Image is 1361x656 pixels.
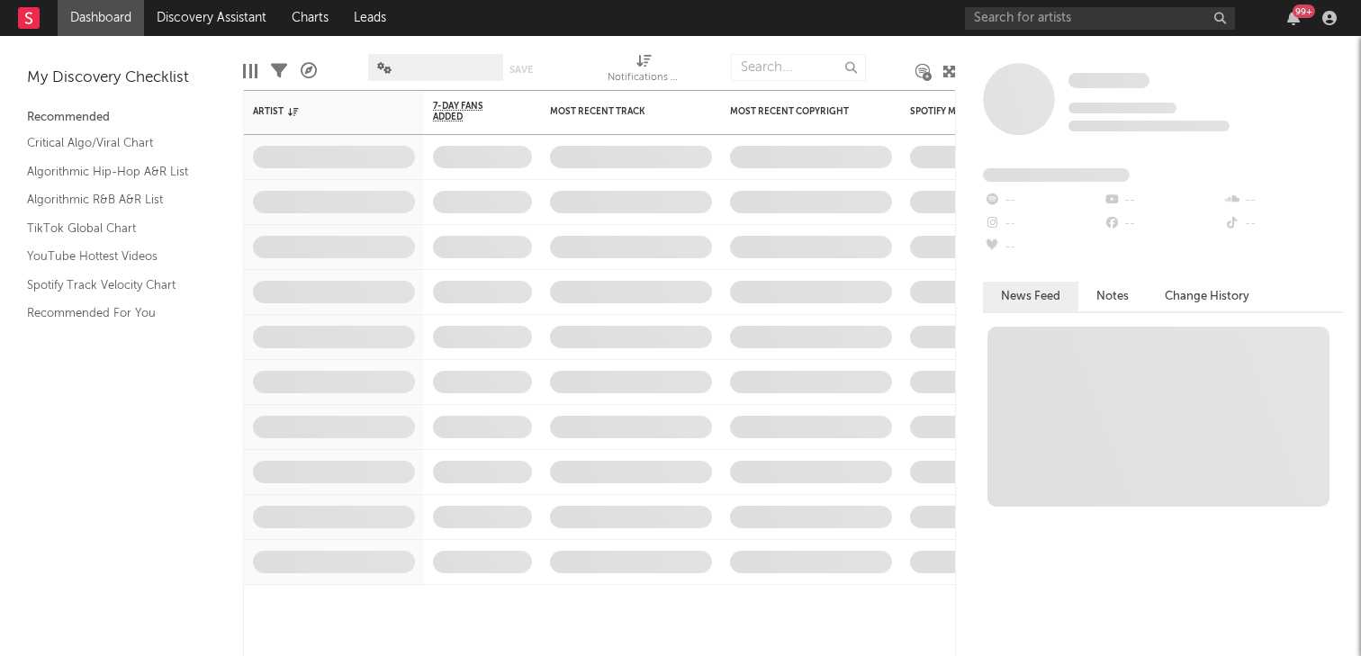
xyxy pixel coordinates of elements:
[1103,212,1222,236] div: --
[1293,4,1315,18] div: 99 +
[27,219,198,238] a: TikTok Global Chart
[253,106,388,117] div: Artist
[910,106,1045,117] div: Spotify Monthly Listeners
[983,236,1103,259] div: --
[27,247,198,266] a: YouTube Hottest Videos
[608,67,680,89] div: Notifications (Artist)
[1223,189,1343,212] div: --
[608,45,680,97] div: Notifications (Artist)
[243,45,257,97] div: Edit Columns
[271,45,287,97] div: Filters
[27,275,198,295] a: Spotify Track Velocity Chart
[1068,121,1230,131] span: 0 fans last week
[730,106,865,117] div: Most Recent Copyright
[983,282,1078,311] button: News Feed
[983,189,1103,212] div: --
[1068,73,1149,88] span: Some Artist
[27,67,216,89] div: My Discovery Checklist
[1223,212,1343,236] div: --
[965,7,1235,30] input: Search for artists
[27,190,198,210] a: Algorithmic R&B A&R List
[1068,72,1149,90] a: Some Artist
[301,45,317,97] div: A&R Pipeline
[27,303,198,323] a: Recommended For You
[731,54,866,81] input: Search...
[509,65,533,75] button: Save
[27,107,216,129] div: Recommended
[27,162,198,182] a: Algorithmic Hip-Hop A&R List
[983,168,1130,182] span: Fans Added by Platform
[983,212,1103,236] div: --
[27,133,198,153] a: Critical Algo/Viral Chart
[1103,189,1222,212] div: --
[1287,11,1300,25] button: 99+
[1078,282,1147,311] button: Notes
[550,106,685,117] div: Most Recent Track
[433,101,505,122] span: 7-Day Fans Added
[1147,282,1267,311] button: Change History
[1068,103,1176,113] span: Tracking Since: [DATE]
